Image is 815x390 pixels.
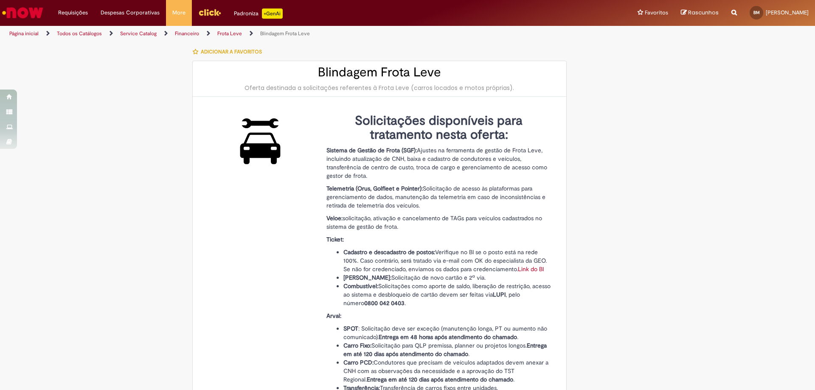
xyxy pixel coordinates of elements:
li: Solicitações como aporte de saldo, liberação de restrição, acesso ao sistema e desbloqueio de car... [343,282,551,307]
a: Financeiro [175,30,199,37]
strong: LUPI [493,291,506,298]
span: [PERSON_NAME] [766,9,809,16]
strong: Veloe: [326,214,343,222]
a: Rascunhos [681,9,719,17]
span: Requisições [58,8,88,17]
span: More [172,8,185,17]
strong: Sistema de Gestão de Frota (SGF): [326,146,417,154]
strong: Carro Fixo: [343,342,371,349]
span: Despesas Corporativas [101,8,160,17]
strong: Solicitações disponíveis para tratamento nesta oferta: [355,112,523,143]
div: Oferta destinada a solicitações referentes à Frota Leve (carros locados e motos próprias). [201,84,558,92]
strong: Entrega em até 120 dias após atendimento do chamado [343,342,547,358]
li: : Solicitação deve ser exceção (manutenção longa, PT ou aumento não comunicado). . [343,324,551,341]
strong: Ticket: [326,236,344,243]
li: Verifique no BI se o posto está na rede 100%. Caso contrário, será tratado via e-mail com OK do e... [343,248,551,273]
h2: Blindagem Frota Leve [201,65,558,79]
strong: Telemetria (Orus, Golfleet e Pointer): [326,185,423,192]
p: Ajustes na ferramenta de gestão de Frota Leve, incluindo atualização de CNH, baixa e cadastro de ... [326,146,551,180]
span: Adicionar a Favoritos [201,48,262,55]
div: Padroniza [234,8,283,19]
p: Solicitação de acesso às plataformas para gerenciamento de dados, manutenção da telemetria em cas... [326,184,551,210]
img: click_logo_yellow_360x200.png [198,6,221,19]
img: Blindagem Frota Leve [232,114,289,168]
strong: Cadastro e descadastro de postos: [343,248,435,256]
p: +GenAi [262,8,283,19]
strong: Arval: [326,312,341,320]
span: Rascunhos [688,8,719,17]
strong: Carro PCD: [343,359,374,366]
p: solicitação, ativação e cancelamento de TAGs para veículos cadastrados no sistema de gestão de fr... [326,214,551,231]
strong: 0800 042 0403 [364,299,405,307]
li: Condutores que precisam de veículos adaptados devem anexar a CNH com as observações da necessidad... [343,358,551,384]
strong: [PERSON_NAME]: [343,274,391,281]
span: BM [753,10,760,15]
a: Todos os Catálogos [57,30,102,37]
strong: SPOT [343,325,358,332]
li: Solicitação de novo cartão e 2ª via. [343,273,551,282]
img: ServiceNow [1,4,45,21]
ul: Trilhas de página [6,26,537,42]
a: Service Catalog [120,30,157,37]
a: Blindagem Frota Leve [260,30,310,37]
button: Adicionar a Favoritos [192,43,267,61]
a: Link do BI [518,265,544,273]
strong: Entrega em até 120 dias após atendimento do chamado [367,376,513,383]
strong: Combustível: [343,282,378,290]
li: Solicitação para QLP premissa, planner ou projetos longos. . [343,341,551,358]
strong: Entrega em 48 horas após atendimento do chamado [379,333,517,341]
a: Página inicial [9,30,39,37]
a: Frota Leve [217,30,242,37]
span: Favoritos [645,8,668,17]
